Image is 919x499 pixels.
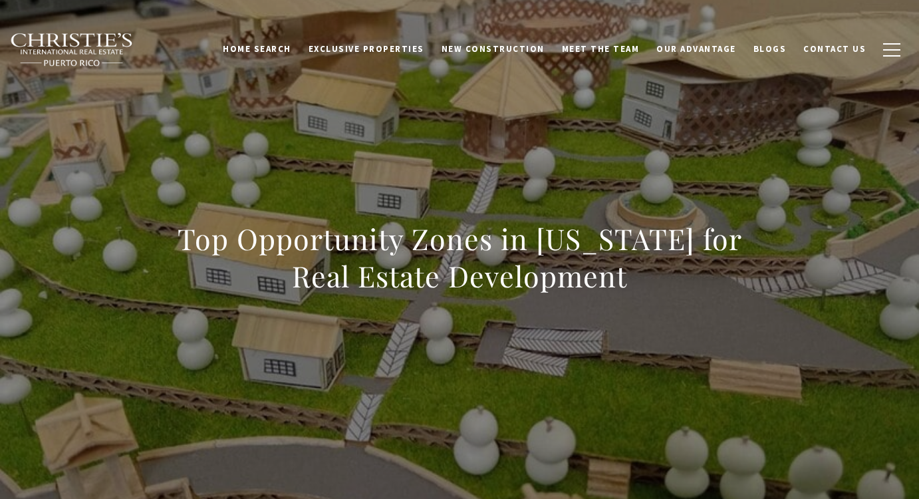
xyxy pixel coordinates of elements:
h1: Top Opportunity Zones in [US_STATE] for Real Estate Development [166,220,753,295]
a: Home Search [214,37,300,62]
a: Exclusive Properties [300,37,433,62]
a: Our Advantage [648,37,745,62]
a: Blogs [745,37,795,62]
img: Christie's International Real Estate black text logo [10,33,134,67]
span: New Construction [442,43,545,55]
a: New Construction [433,37,553,62]
span: Contact Us [803,43,866,55]
span: Our Advantage [656,43,736,55]
a: Meet the Team [553,37,648,62]
span: Exclusive Properties [309,43,424,55]
span: Blogs [753,43,787,55]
